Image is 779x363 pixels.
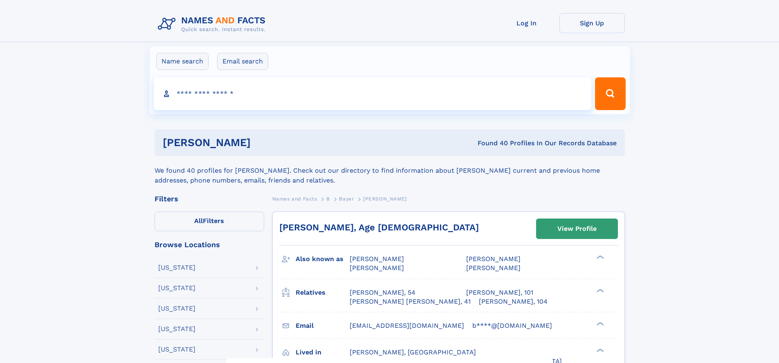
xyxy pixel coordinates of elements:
[163,138,364,148] h1: [PERSON_NAME]
[154,77,592,110] input: search input
[296,345,350,359] h3: Lived in
[155,195,264,203] div: Filters
[155,241,264,248] div: Browse Locations
[559,13,625,33] a: Sign Up
[537,219,617,239] a: View Profile
[339,196,354,202] span: Bayer
[350,255,404,263] span: [PERSON_NAME]
[350,348,476,356] span: [PERSON_NAME], [GEOGRAPHIC_DATA]
[156,53,209,70] label: Name search
[466,264,521,272] span: [PERSON_NAME]
[217,53,268,70] label: Email search
[350,288,415,297] a: [PERSON_NAME], 54
[350,297,471,306] a: [PERSON_NAME] [PERSON_NAME], 41
[296,252,350,266] h3: Also known as
[363,196,407,202] span: [PERSON_NAME]
[339,194,354,204] a: Bayer
[557,219,597,238] div: View Profile
[279,222,479,232] a: [PERSON_NAME], Age [DEMOGRAPHIC_DATA]
[466,288,533,297] a: [PERSON_NAME], 101
[595,321,604,326] div: ❯
[155,13,272,35] img: Logo Names and Facts
[326,196,330,202] span: B
[194,217,203,225] span: All
[326,194,330,204] a: B
[158,326,195,332] div: [US_STATE]
[595,288,604,293] div: ❯
[155,212,264,231] label: Filters
[595,255,604,260] div: ❯
[296,286,350,300] h3: Relatives
[158,305,195,312] div: [US_STATE]
[350,264,404,272] span: [PERSON_NAME]
[466,255,521,263] span: [PERSON_NAME]
[158,346,195,353] div: [US_STATE]
[158,264,195,271] div: [US_STATE]
[364,139,617,148] div: Found 40 Profiles In Our Records Database
[350,322,464,329] span: [EMAIL_ADDRESS][DOMAIN_NAME]
[595,77,625,110] button: Search Button
[595,347,604,353] div: ❯
[272,194,317,204] a: Names and Facts
[494,13,559,33] a: Log In
[155,156,625,185] div: We found 40 profiles for [PERSON_NAME]. Check out our directory to find information about [PERSON...
[158,285,195,291] div: [US_STATE]
[296,319,350,333] h3: Email
[479,297,548,306] a: [PERSON_NAME], 104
